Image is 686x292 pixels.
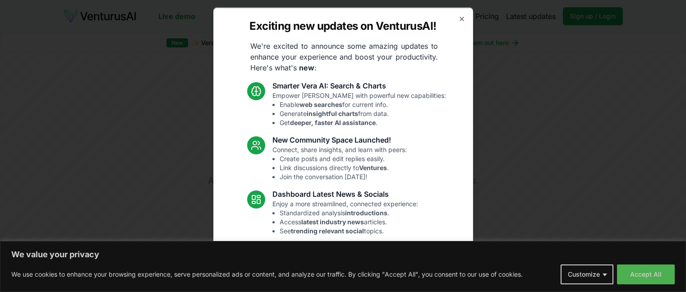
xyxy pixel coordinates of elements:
li: Access articles. [280,217,418,226]
strong: deeper, faster AI assistance [290,118,376,126]
li: Standardized analysis . [280,208,418,217]
li: Generate from data. [280,109,446,118]
li: Create posts and edit replies easily. [280,154,407,163]
strong: web searches [299,100,342,108]
p: Connect, share insights, and learn with peers: [272,145,407,181]
p: Enjoy a more streamlined, connected experience: [272,199,418,235]
strong: introductions [345,209,387,216]
strong: latest industry news [301,218,364,225]
li: Enhanced overall UI consistency. [280,280,411,289]
p: Smoother performance and improved usability: [272,253,411,289]
strong: Ventures [359,163,387,171]
strong: new [299,63,314,72]
li: Resolved Vera chart loading issue. [280,262,411,271]
li: See topics. [280,226,418,235]
p: We're excited to announce some amazing updates to enhance your experience and boost your producti... [243,40,445,73]
h2: Exciting new updates on VenturusAI! [249,19,436,33]
h3: Fixes and UI Polish [272,242,411,253]
strong: insightful charts [307,109,358,117]
h3: New Community Space Launched! [272,134,407,145]
li: Enable for current info. [280,100,446,109]
h3: Smarter Vera AI: Search & Charts [272,80,446,91]
li: Fixed mobile chat & sidebar glitches. [280,271,411,280]
p: Empower [PERSON_NAME] with powerful new capabilities: [272,91,446,127]
li: Link discussions directly to . [280,163,407,172]
li: Get . [280,118,446,127]
h3: Dashboard Latest News & Socials [272,188,418,199]
strong: trending relevant social [291,227,364,234]
li: Join the conversation [DATE]! [280,172,407,181]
